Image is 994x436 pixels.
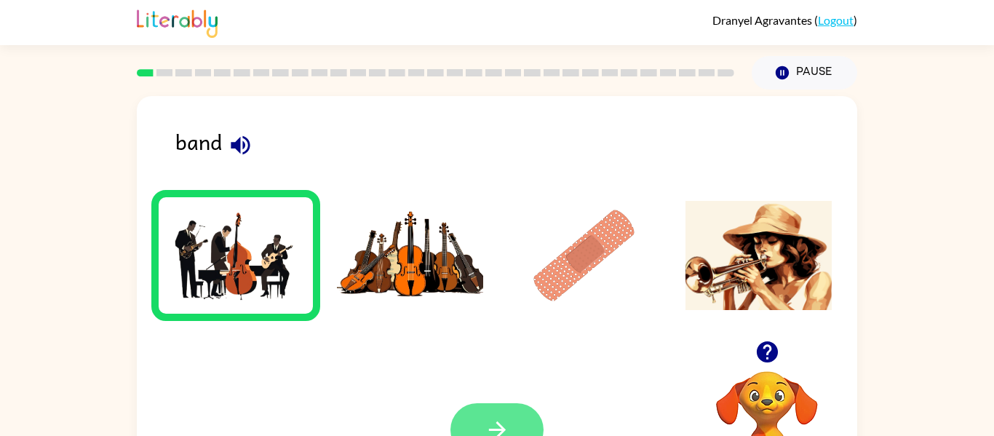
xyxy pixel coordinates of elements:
[337,201,484,310] img: Answer choice 2
[137,6,218,38] img: Literably
[685,201,832,310] img: Answer choice 4
[162,201,309,310] img: Answer choice 1
[712,13,857,27] div: ( )
[175,125,857,171] div: band
[818,13,854,27] a: Logout
[712,13,814,27] span: Dranyel Agravantes
[511,201,658,310] img: Answer choice 3
[752,56,857,90] button: Pause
